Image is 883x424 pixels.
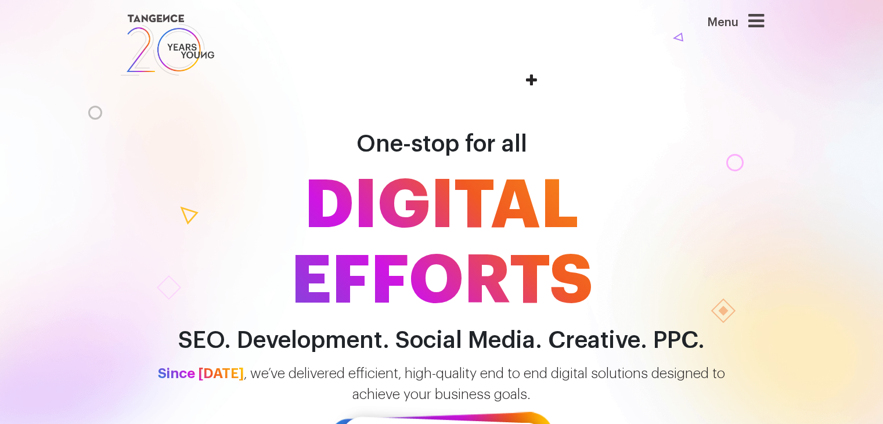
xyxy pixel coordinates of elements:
[158,366,244,380] span: Since [DATE]
[120,12,216,78] img: logo SVG
[111,363,773,405] p: , we’ve delivered efficient, high-quality end to end digital solutions designed to achieve your b...
[356,132,527,156] span: One-stop for all
[111,328,773,354] h2: SEO. Development. Social Media. Creative. PPC.
[111,168,773,319] span: DIGITAL EFFORTS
